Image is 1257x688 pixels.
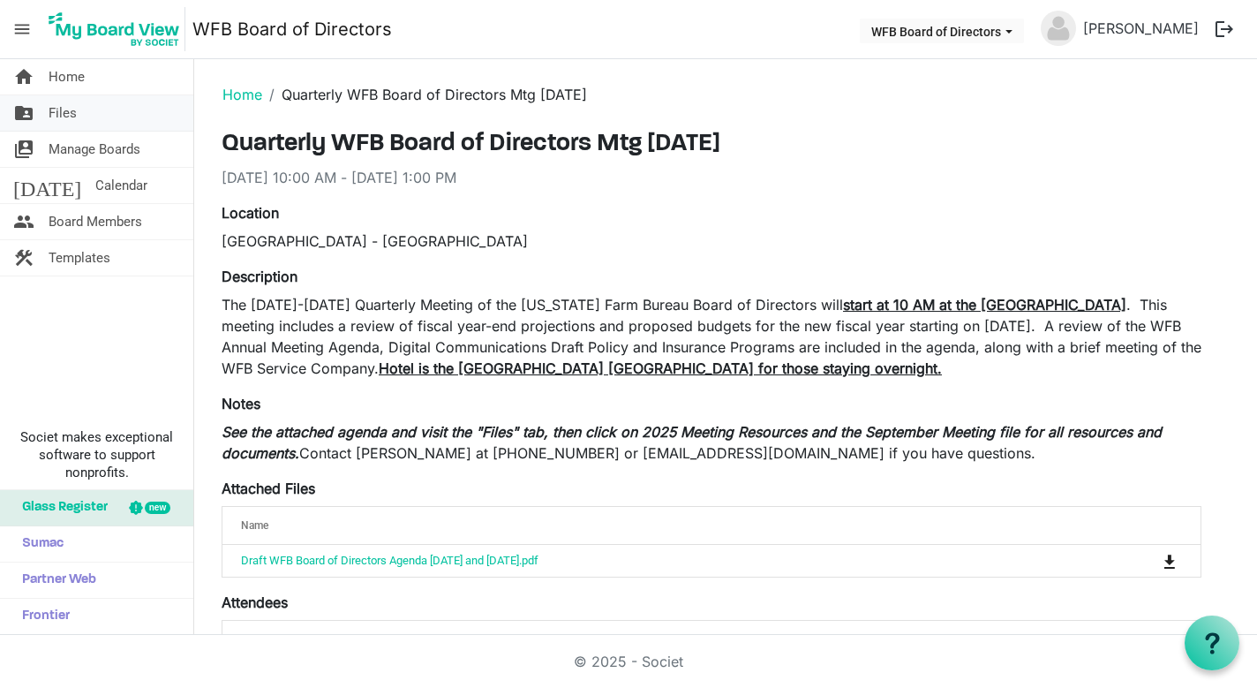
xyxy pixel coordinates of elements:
button: logout [1206,11,1243,48]
a: Draft WFB Board of Directors Agenda [DATE] and [DATE].pdf [241,554,538,567]
em: See the attached agenda and visit the "Files" tab, then click on 2025 Meeting Resources and the S... [222,423,1162,462]
a: © 2025 - Societ [574,653,683,670]
label: Attendees [222,592,288,613]
span: Calendar [95,168,147,203]
div: new [145,502,170,514]
span: Home [49,59,85,95]
span: Frontier [13,599,70,634]
a: WFB Board of Directors [192,11,392,47]
label: Location [222,202,279,223]
label: Description [222,266,297,287]
div: [DATE] 10:00 AM - [DATE] 1:00 PM [222,167,1201,188]
span: Hotel is the [GEOGRAPHIC_DATA] [GEOGRAPHIC_DATA] for those staying overnight. [379,359,942,377]
button: Download [1157,548,1182,573]
a: My Board View Logo [43,7,192,51]
td: is Command column column header [1090,545,1201,577]
p: The [DATE]-[DATE] Quarterly Meeting of the [US_STATE] Farm Bureau Board of Directors will . This ... [222,294,1201,379]
a: [PERSON_NAME] [1076,11,1206,46]
td: Draft WFB Board of Directors Agenda 9-18 and 9-19-2025.pdf is template cell column header Name [222,545,1090,577]
span: home [13,59,34,95]
div: [GEOGRAPHIC_DATA] - [GEOGRAPHIC_DATA] [222,231,1201,252]
img: My Board View Logo [43,7,185,51]
span: Partner Web [13,563,96,598]
span: Name [241,519,268,532]
a: Home [222,86,262,103]
span: Societ makes exceptional software to support nonprofits. [8,428,185,481]
span: switch_account [13,132,34,167]
label: Notes [222,393,260,414]
span: Sumac [13,526,64,562]
span: Board Members [49,204,142,239]
span: folder_shared [13,95,34,131]
li: Quarterly WFB Board of Directors Mtg [DATE] [262,84,587,105]
span: construction [13,240,34,276]
span: Files [49,95,77,131]
span: people [13,204,34,239]
span: Manage Boards [49,132,140,167]
img: no-profile-picture.svg [1041,11,1076,46]
span: menu [5,12,39,46]
p: Contact [PERSON_NAME] at [PHONE_NUMBER] or [EMAIL_ADDRESS][DOMAIN_NAME] if you have questions. [222,421,1201,464]
button: WFB Board of Directors dropdownbutton [860,19,1024,43]
span: Templates [49,240,110,276]
span: [DATE] [13,168,81,203]
label: Attached Files [222,478,315,499]
span: start at 10 AM at the [GEOGRAPHIC_DATA] [843,296,1126,314]
h3: Quarterly WFB Board of Directors Mtg [DATE] [222,130,1201,160]
span: Glass Register [13,490,108,525]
